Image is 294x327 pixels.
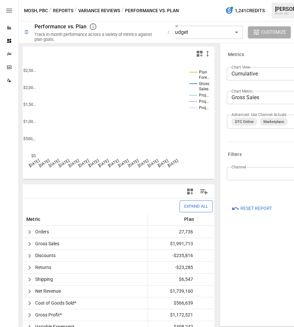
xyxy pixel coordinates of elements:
span: $277,997 [201,238,243,250]
text: Proj… [199,105,209,110]
text: $0 [31,154,36,158]
text: [DATE] [38,158,50,168]
span: $6,547 [151,274,194,285]
text: [DATE] [48,158,60,168]
span: Shipping [35,277,53,282]
text: [DATE] [87,158,100,168]
text: Gross [199,81,209,86]
button: Manage Columns [197,184,211,199]
label: Plan Name [159,23,178,29]
div: Track in-month performance across a variety of metrics against plan goals. [35,32,157,42]
span: Cost of Goods Sold* [35,300,76,306]
span: -$35,501 [201,250,243,261]
span: $1,172,521 [151,309,194,321]
text: [DATE] [107,158,119,168]
span: 3,271 [201,226,243,238]
label: Advanced: Use Channel Actuals [232,112,286,117]
button: Customize [248,26,291,38]
span: Marketplace [261,118,287,126]
text: $2,00… [23,85,36,90]
text: $500,… [23,136,36,141]
span: $244,100 [201,285,243,297]
h6: Filters [228,151,242,158]
span: -$1,399 [201,262,243,273]
button: Reports [53,7,73,15]
span: Gross Profit* [35,312,62,317]
span: Customize [261,28,286,36]
span: Metric [26,216,40,223]
div: Performance vs. Plan [35,23,86,30]
svg: A chart. [23,60,214,179]
span: Gross Sales [35,241,59,246]
div: / [121,7,124,15]
text: Proj… [199,99,209,104]
span: $83,290 [201,297,243,309]
text: $1,50… [23,102,36,107]
text: [DATE] [157,158,169,168]
span: 27,736 [151,226,194,238]
span: $160,809 [201,309,243,321]
text: [DATE] [137,158,149,168]
text: [DATE] [167,158,179,168]
span: DTC Online [233,118,256,126]
label: Chart Metric [232,88,253,94]
span: 1,241 Credits [235,7,265,15]
label: Channel [232,164,246,170]
div: / [75,7,77,15]
span: Reset Report [240,204,272,213]
span: Returns [35,265,51,270]
span: Net Revenue [35,288,61,294]
span: $566,639 [151,297,194,309]
span: $1,391 [201,274,243,285]
button: MOSH, PBC [24,7,48,15]
span: $1,739,160 [151,285,194,297]
text: Fore… [199,75,209,80]
text: $2,50… [23,68,36,73]
h6: Metrics [228,51,244,58]
text: Plan [199,70,207,74]
span: Orders [35,229,49,234]
text: [DATE] [68,158,80,168]
text: [DATE] [58,158,70,168]
span: -$235,816 [151,250,194,261]
text: Proj… [199,93,209,98]
span: Discounts [35,253,56,258]
span: Plan [184,216,194,223]
text: [DATE] [117,158,130,168]
span: -$23,285 [151,262,194,273]
text: [DATE] [78,158,90,168]
text: [DATE] [97,158,110,168]
div: 🗓 [24,29,29,35]
span: $1,991,713 [151,238,194,250]
button: Variance Reviews [78,7,120,15]
text: [DATE] [147,158,159,168]
label: Chart View [232,64,250,70]
text: [DATE] [28,158,40,168]
button: Reset Report [227,203,277,215]
text: [DATE] [127,158,139,168]
div: / [49,7,52,15]
button: 1,241Credits [223,5,267,17]
button: Expand All [180,200,213,212]
div: 2025 Budget [154,26,243,39]
text: $1,00… [23,119,36,124]
text: Sales [199,87,208,91]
